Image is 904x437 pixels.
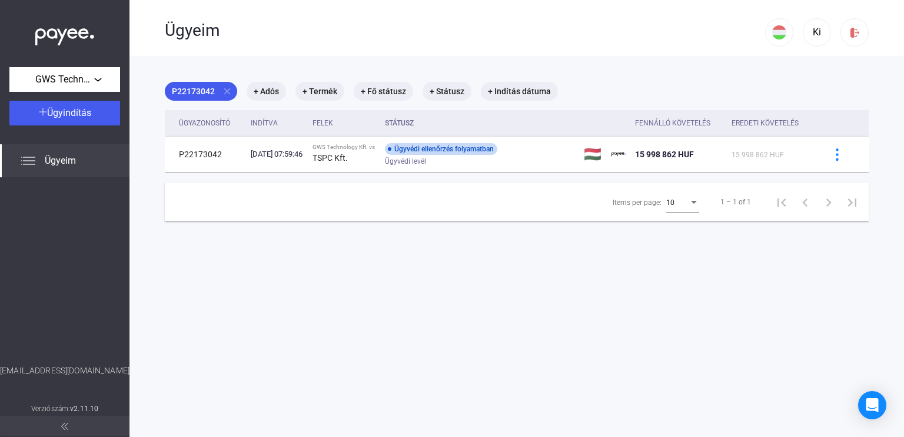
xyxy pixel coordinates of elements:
[817,190,840,214] button: Next page
[807,25,827,39] div: Ki
[165,82,237,101] mat-chip: P22173042
[803,18,831,47] button: Ki
[831,148,843,161] img: more-blue
[313,144,375,151] div: GWS Technology Kft. vs
[354,82,413,101] mat-chip: + Fő státusz
[481,82,558,101] mat-chip: + Indítás dátuma
[35,72,94,87] span: GWS Technology Kft.
[251,116,303,130] div: Indítva
[179,116,230,130] div: Ügyazonosító
[222,86,232,97] mat-icon: close
[165,21,765,41] div: Ügyeim
[666,195,699,209] mat-select: Items per page:
[732,116,799,130] div: Eredeti követelés
[313,116,333,130] div: Felek
[611,147,626,161] img: payee-logo
[385,154,426,168] span: Ügyvédi levél
[9,67,120,92] button: GWS Technology Kft.
[635,116,722,130] div: Fennálló követelés
[70,405,98,413] strong: v2.11.10
[666,198,674,207] span: 10
[635,116,710,130] div: Fennálló követelés
[247,82,286,101] mat-chip: + Adós
[765,18,793,47] button: HU
[772,25,786,39] img: HU
[251,116,278,130] div: Indítva
[385,143,497,155] div: Ügyvédi ellenőrzés folyamatban
[858,391,886,419] div: Open Intercom Messenger
[732,151,784,159] span: 15 998 862 HUF
[9,101,120,125] button: Ügyindítás
[423,82,471,101] mat-chip: + Státusz
[613,196,662,210] div: Items per page:
[35,22,94,46] img: white-payee-white-dot.svg
[47,107,91,118] span: Ügyindítás
[720,195,751,209] div: 1 – 1 of 1
[380,110,579,137] th: Státusz
[165,137,246,172] td: P22173042
[45,154,76,168] span: Ügyeim
[61,423,68,430] img: arrow-double-left-grey.svg
[825,142,849,167] button: more-blue
[770,190,793,214] button: First page
[251,148,303,160] div: [DATE] 07:59:46
[295,82,344,101] mat-chip: + Termék
[840,18,869,47] button: logout-red
[313,116,375,130] div: Felek
[579,137,606,172] td: 🇭🇺
[179,116,241,130] div: Ügyazonosító
[732,116,810,130] div: Eredeti követelés
[840,190,864,214] button: Last page
[21,154,35,168] img: list.svg
[635,150,694,159] span: 15 998 862 HUF
[313,153,348,163] strong: TSPC Kft.
[793,190,817,214] button: Previous page
[39,108,47,116] img: plus-white.svg
[849,27,861,39] img: logout-red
